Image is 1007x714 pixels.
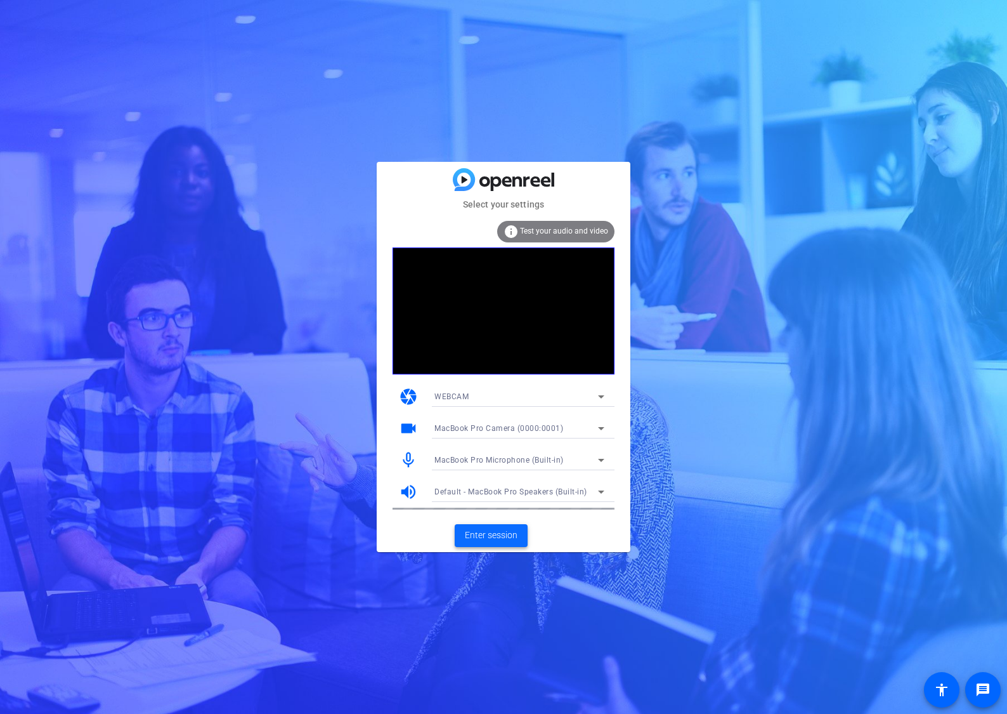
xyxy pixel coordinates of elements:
button: Enter session [455,524,528,547]
mat-icon: camera [399,387,418,406]
mat-icon: volume_up [399,482,418,501]
span: Enter session [465,529,517,542]
span: MacBook Pro Microphone (Built-in) [434,456,564,465]
mat-card-subtitle: Select your settings [377,197,630,211]
mat-icon: mic_none [399,451,418,470]
span: MacBook Pro Camera (0000:0001) [434,424,563,433]
mat-icon: videocam [399,419,418,438]
img: blue-gradient.svg [453,168,554,190]
span: WEBCAM [434,392,469,401]
mat-icon: info [504,224,519,239]
mat-icon: accessibility [934,682,949,697]
span: Default - MacBook Pro Speakers (Built-in) [434,487,587,496]
mat-icon: message [975,682,991,697]
span: Test your audio and video [520,227,608,235]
